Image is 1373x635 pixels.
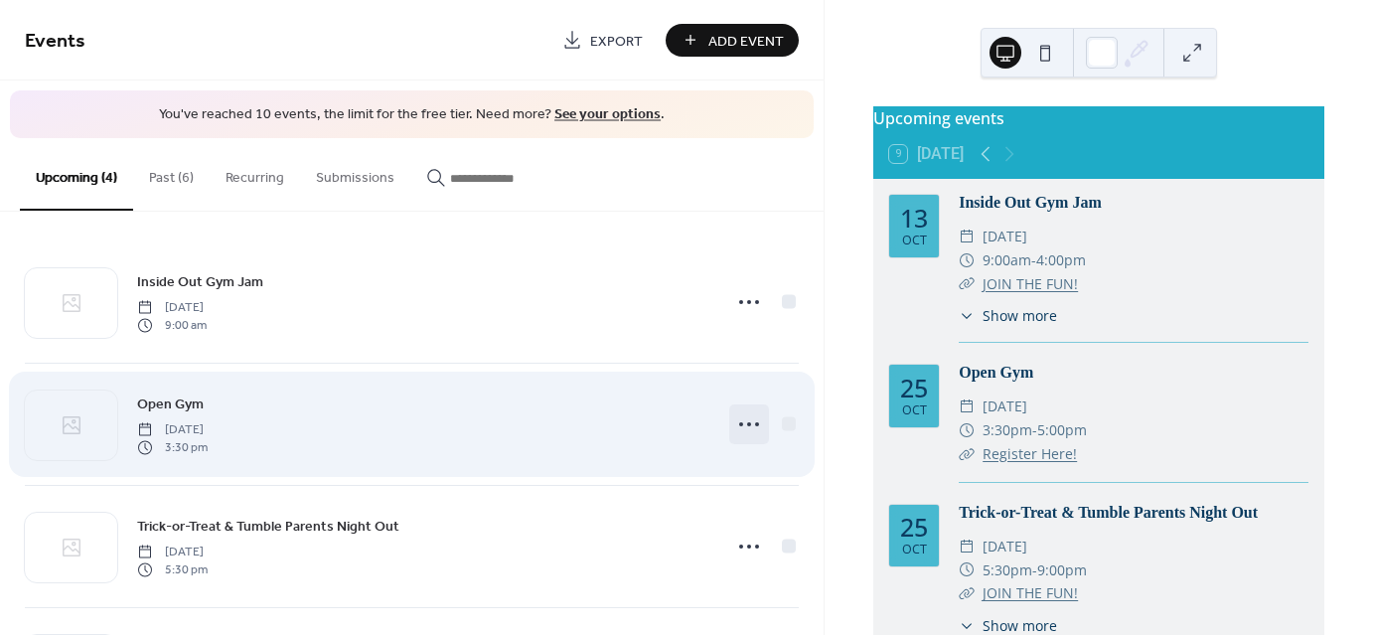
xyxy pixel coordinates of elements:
a: See your options [554,101,661,128]
span: You've reached 10 events, the limit for the free tier. Need more? . [30,105,794,125]
div: ​ [959,581,975,605]
div: Oct [902,544,927,556]
a: Register Here! [983,444,1077,463]
div: Oct [902,235,927,247]
a: Inside Out Gym Jam [137,270,263,293]
span: [DATE] [983,535,1027,558]
div: ​ [959,395,975,418]
span: 4:00pm [1036,248,1086,272]
div: ​ [959,248,975,272]
div: 25 [900,376,928,400]
a: Open Gym [959,364,1033,381]
span: 5:00pm [1037,418,1087,442]
span: - [1032,558,1037,582]
div: ​ [959,442,975,466]
span: 9:00am [983,248,1031,272]
div: ​ [959,305,975,326]
a: JOIN THE FUN! [983,583,1078,602]
a: Trick-or-Treat & Tumble Parents Night Out [137,515,399,538]
span: 3:30 pm [137,439,208,457]
button: Past (6) [133,138,210,209]
a: Inside Out Gym Jam [959,194,1102,211]
span: - [1032,418,1037,442]
span: - [1031,248,1036,272]
span: [DATE] [983,395,1027,418]
span: [DATE] [137,543,208,560]
div: ​ [959,272,975,296]
div: Upcoming events [873,106,1324,130]
span: 5:30pm [983,558,1032,582]
span: Inside Out Gym Jam [137,271,263,292]
button: Recurring [210,138,300,209]
a: Export [547,24,658,57]
button: ​Show more [959,305,1057,326]
span: Trick-or-Treat & Tumble Parents Night Out [137,516,399,537]
span: Open Gym [137,394,204,414]
a: Open Gym [137,393,204,415]
div: ​ [959,225,975,248]
span: [DATE] [137,420,208,438]
div: 13 [900,206,928,231]
span: [DATE] [983,225,1027,248]
div: ​ [959,558,975,582]
span: Events [25,22,85,61]
span: 9:00 am [137,317,207,335]
a: Trick-or-Treat & Tumble Parents Night Out [959,504,1258,521]
span: Export [590,31,643,52]
span: 3:30pm [983,418,1032,442]
div: 25 [900,515,928,540]
div: ​ [959,535,975,558]
div: Oct [902,404,927,417]
span: Show more [983,305,1057,326]
span: 5:30 pm [137,561,208,579]
div: ​ [959,418,975,442]
button: Submissions [300,138,410,209]
span: [DATE] [137,298,207,316]
button: Upcoming (4) [20,138,133,211]
span: 9:00pm [1037,558,1087,582]
a: JOIN THE FUN! [983,274,1078,293]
